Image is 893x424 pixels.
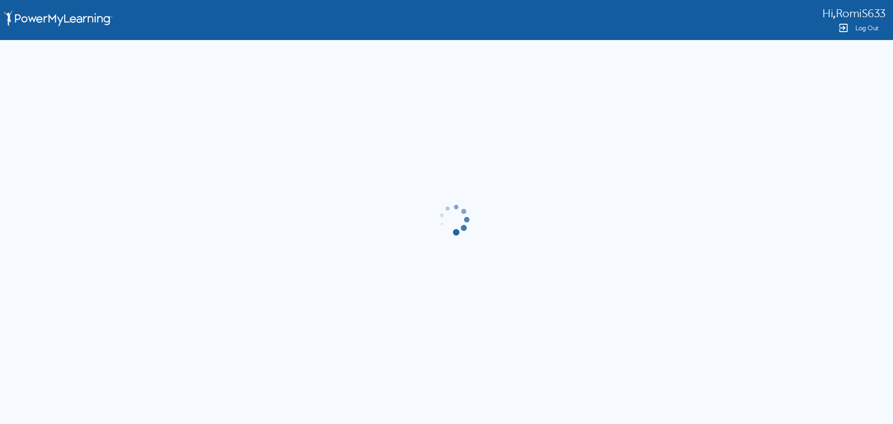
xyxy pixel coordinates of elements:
[855,25,879,32] span: Log Out
[822,7,833,20] span: Hi
[822,7,886,20] div: ,
[437,202,471,237] img: gif-load2.gif
[838,22,849,34] img: Logout Icon
[836,7,886,20] span: RomiS633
